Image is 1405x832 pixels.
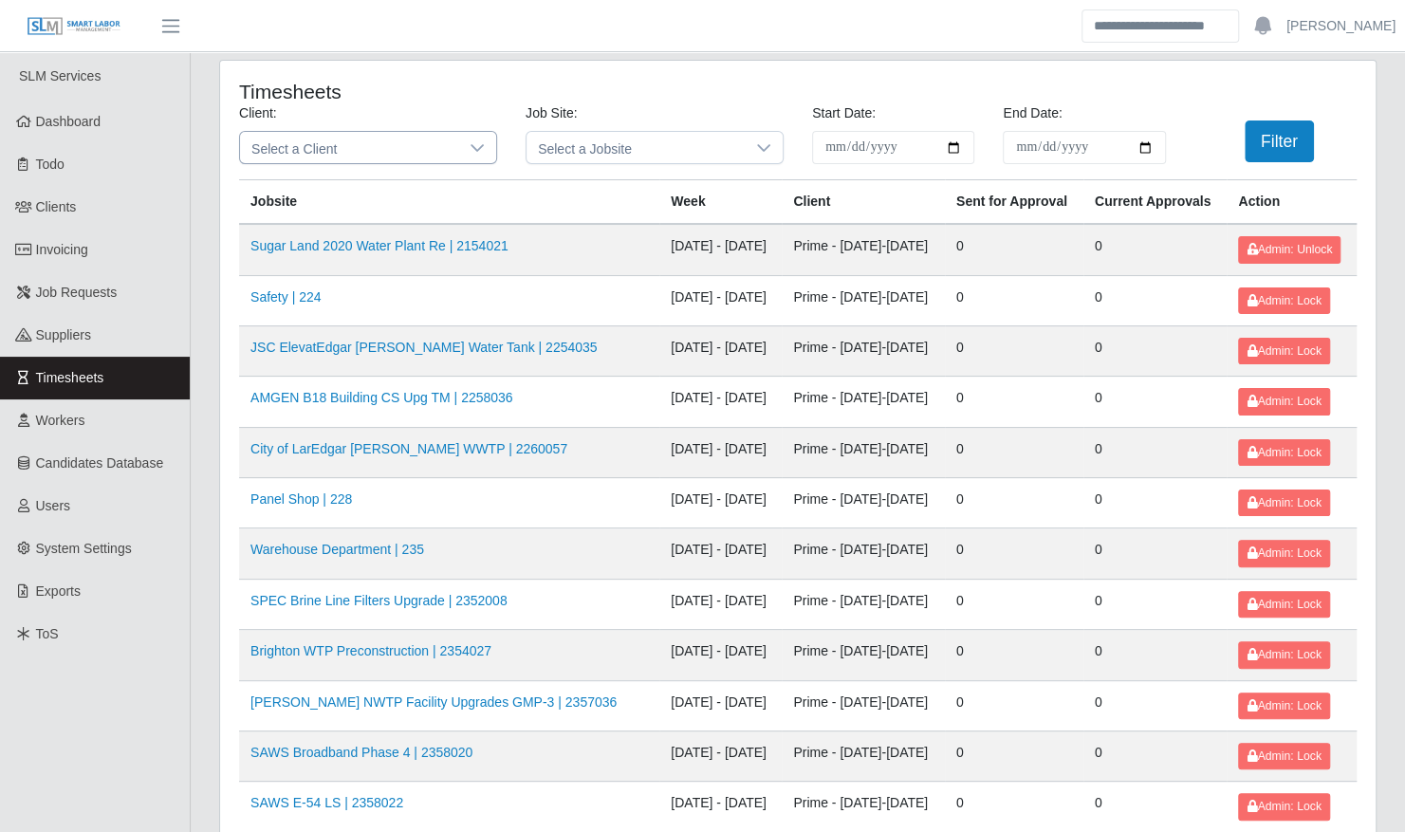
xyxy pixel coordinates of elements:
[1238,641,1329,668] button: Admin: Lock
[659,180,782,225] th: Week
[1238,388,1329,415] button: Admin: Lock
[945,224,1083,275] td: 0
[1238,236,1340,263] button: Admin: Unlock
[239,80,688,103] h4: Timesheets
[945,180,1083,225] th: Sent for Approval
[945,478,1083,528] td: 0
[1083,579,1228,629] td: 0
[250,745,472,760] a: SAWS Broadband Phase 4 | 2358020
[1238,287,1329,314] button: Admin: Lock
[1238,743,1329,769] button: Admin: Lock
[36,285,118,300] span: Job Requests
[659,730,782,781] td: [DATE] - [DATE]
[250,795,403,810] a: SAWS E-54 LS | 2358022
[782,377,945,427] td: Prime - [DATE]-[DATE]
[19,68,101,83] span: SLM Services
[1081,9,1239,43] input: Search
[1247,648,1321,661] span: Admin: Lock
[945,782,1083,832] td: 0
[945,427,1083,477] td: 0
[250,491,352,507] a: Panel Shop | 228
[659,680,782,730] td: [DATE] - [DATE]
[250,694,617,710] a: [PERSON_NAME] NWTP Facility Upgrades GMP-3 | 2357036
[36,157,65,172] span: Todo
[1083,730,1228,781] td: 0
[36,413,85,428] span: Workers
[250,593,508,608] a: SPEC Brine Line Filters Upgrade | 2352008
[240,132,458,163] span: Select a Client
[36,583,81,599] span: Exports
[36,199,77,214] span: Clients
[659,630,782,680] td: [DATE] - [DATE]
[250,441,567,456] a: City of LarEdgar [PERSON_NAME] WWTP | 2260057
[945,630,1083,680] td: 0
[945,579,1083,629] td: 0
[250,238,508,253] a: Sugar Land 2020 Water Plant Re | 2154021
[1083,528,1228,579] td: 0
[239,180,659,225] th: Jobsite
[659,275,782,325] td: [DATE] - [DATE]
[782,579,945,629] td: Prime - [DATE]-[DATE]
[659,579,782,629] td: [DATE] - [DATE]
[526,103,577,123] label: Job Site:
[36,370,104,385] span: Timesheets
[1083,180,1228,225] th: Current Approvals
[782,275,945,325] td: Prime - [DATE]-[DATE]
[36,498,71,513] span: Users
[782,325,945,376] td: Prime - [DATE]-[DATE]
[1245,120,1314,162] button: Filter
[782,528,945,579] td: Prime - [DATE]-[DATE]
[782,478,945,528] td: Prime - [DATE]-[DATE]
[1247,546,1321,560] span: Admin: Lock
[36,541,132,556] span: System Settings
[1083,680,1228,730] td: 0
[1083,377,1228,427] td: 0
[659,325,782,376] td: [DATE] - [DATE]
[1238,338,1329,364] button: Admin: Lock
[1247,699,1321,712] span: Admin: Lock
[659,478,782,528] td: [DATE] - [DATE]
[1083,275,1228,325] td: 0
[1247,395,1321,408] span: Admin: Lock
[27,16,121,37] img: SLM Logo
[945,325,1083,376] td: 0
[1247,446,1321,459] span: Admin: Lock
[945,528,1083,579] td: 0
[36,327,91,342] span: Suppliers
[782,224,945,275] td: Prime - [DATE]-[DATE]
[1083,478,1228,528] td: 0
[1238,793,1329,820] button: Admin: Lock
[1238,693,1329,719] button: Admin: Lock
[1227,180,1357,225] th: Action
[1247,294,1321,307] span: Admin: Lock
[659,782,782,832] td: [DATE] - [DATE]
[250,542,424,557] a: Warehouse Department | 235
[1247,749,1321,763] span: Admin: Lock
[239,103,277,123] label: Client:
[1247,243,1332,256] span: Admin: Unlock
[659,224,782,275] td: [DATE] - [DATE]
[1247,344,1321,358] span: Admin: Lock
[527,132,745,163] span: Select a Jobsite
[1083,782,1228,832] td: 0
[945,377,1083,427] td: 0
[782,782,945,832] td: Prime - [DATE]-[DATE]
[250,390,513,405] a: AMGEN B18 Building CS Upg TM | 2258036
[1083,630,1228,680] td: 0
[36,242,88,257] span: Invoicing
[945,680,1083,730] td: 0
[1238,490,1329,516] button: Admin: Lock
[1286,16,1396,36] a: [PERSON_NAME]
[1247,800,1321,813] span: Admin: Lock
[1238,591,1329,618] button: Admin: Lock
[782,427,945,477] td: Prime - [DATE]-[DATE]
[782,630,945,680] td: Prime - [DATE]-[DATE]
[659,377,782,427] td: [DATE] - [DATE]
[36,114,102,129] span: Dashboard
[1247,496,1321,509] span: Admin: Lock
[36,455,164,471] span: Candidates Database
[250,643,491,658] a: Brighton WTP Preconstruction | 2354027
[250,289,321,305] a: Safety | 224
[1003,103,1062,123] label: End Date:
[1238,439,1329,466] button: Admin: Lock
